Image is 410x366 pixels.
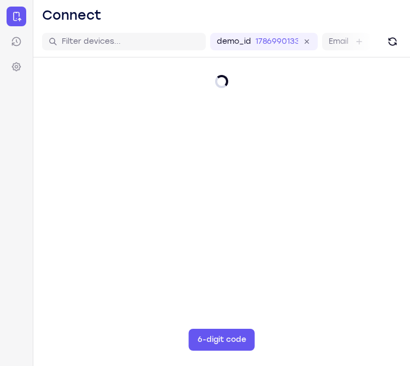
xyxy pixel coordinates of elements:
input: Filter devices... [62,36,199,47]
a: Connect [7,7,26,26]
a: Settings [7,57,26,77]
label: demo_id [217,36,251,47]
h1: Connect [42,7,102,24]
button: 6-digit code [189,329,255,351]
label: Email [329,36,348,47]
button: Refresh [384,33,401,50]
a: Sessions [7,32,26,51]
